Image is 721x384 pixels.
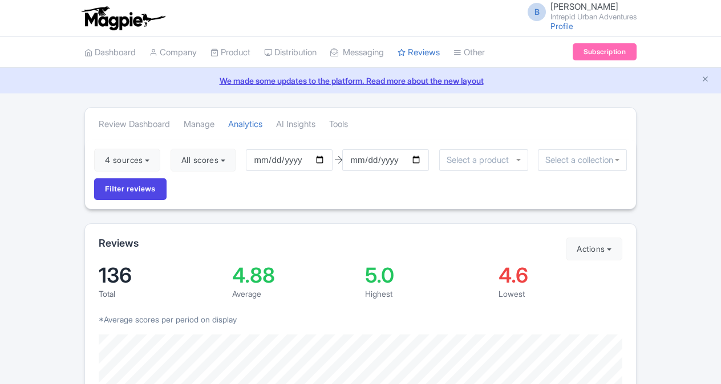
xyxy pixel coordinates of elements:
a: Product [210,37,250,68]
small: Intrepid Urban Adventures [550,13,637,21]
a: Messaging [330,37,384,68]
div: 4.88 [232,265,357,285]
a: Dashboard [84,37,136,68]
input: Filter reviews [94,178,167,200]
a: Analytics [228,109,262,140]
a: Profile [550,21,573,31]
a: Reviews [398,37,440,68]
div: 136 [99,265,223,285]
div: Average [232,288,357,300]
img: logo-ab69f6fb50320c5b225c76a69d11143b.png [79,6,167,31]
button: Close announcement [701,73,710,87]
p: *Average scores per period on display [99,313,622,325]
div: Total [99,288,223,300]
a: Other [453,37,485,68]
a: Subscription [573,43,637,60]
button: Actions [566,238,622,260]
a: We made some updates to the platform. Read more about the new layout [7,75,714,87]
a: AI Insights [276,109,315,140]
button: 4 sources [94,149,160,171]
div: Highest [365,288,489,300]
input: Select a collection [545,155,619,165]
h2: Reviews [99,238,139,249]
div: Lowest [499,288,623,300]
input: Select a product [447,155,515,165]
a: Manage [184,109,214,140]
span: [PERSON_NAME] [550,1,618,12]
button: All scores [171,149,236,171]
a: Tools [329,109,348,140]
a: Distribution [264,37,317,68]
div: 4.6 [499,265,623,285]
div: 5.0 [365,265,489,285]
a: Company [149,37,197,68]
a: Review Dashboard [99,109,170,140]
a: B [PERSON_NAME] Intrepid Urban Adventures [521,2,637,21]
span: B [528,3,546,21]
